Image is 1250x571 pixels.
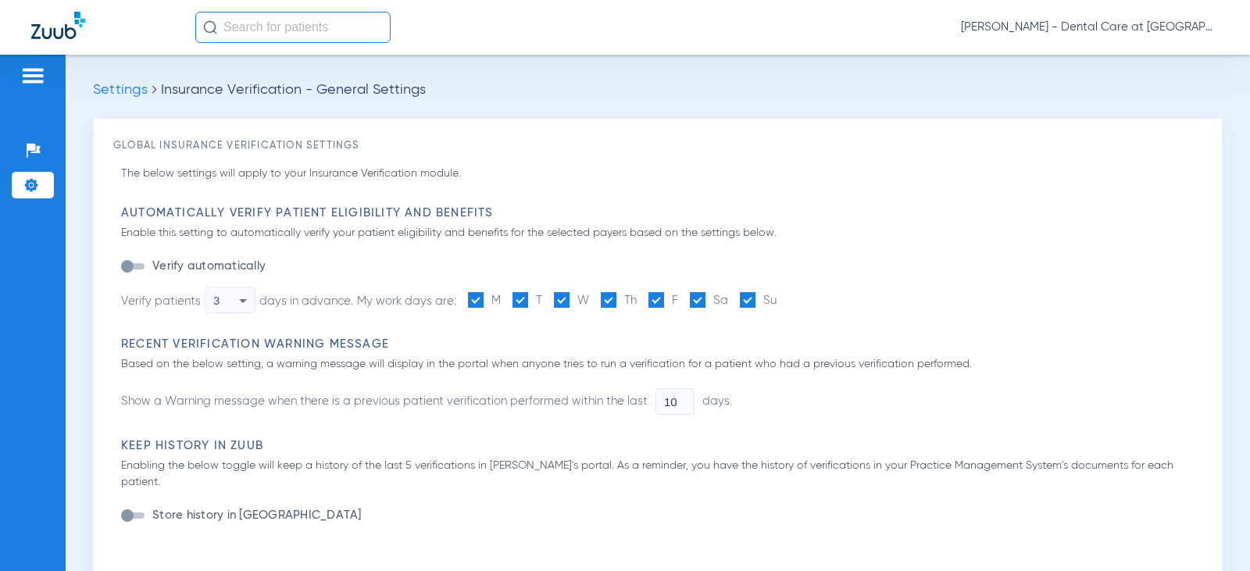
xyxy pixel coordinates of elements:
[20,66,45,85] img: hamburger-icon
[512,292,542,309] label: T
[690,292,728,309] label: Sa
[121,458,1202,491] p: Enabling the below toggle will keep a history of the last 5 verifications in [PERSON_NAME]'s port...
[121,388,732,415] li: Show a Warning message when there is a previous patient verification performed within the last days.
[121,337,1202,352] h3: Recent Verification Warning Message
[740,292,777,309] label: Su
[468,292,501,309] label: M
[161,83,426,97] span: Insurance Verification - General Settings
[149,259,266,274] label: Verify automatically
[121,166,1202,182] p: The below settings will apply to your Insurance Verification module.
[93,83,148,97] span: Settings
[601,292,637,309] label: Th
[121,225,1202,241] p: Enable this setting to automatically verify your patient eligibility and benefits for the selecte...
[195,12,391,43] input: Search for patients
[121,205,1202,221] h3: Automatically Verify Patient Eligibility and Benefits
[648,292,678,309] label: F
[121,438,1202,454] h3: Keep History in Zuub
[203,20,217,34] img: Search Icon
[554,292,589,309] label: W
[149,508,362,523] label: Store history in [GEOGRAPHIC_DATA]
[213,294,220,307] span: 3
[113,138,1202,154] h3: Global Insurance Verification Settings
[357,295,456,307] span: My work days are:
[961,20,1219,35] span: [PERSON_NAME] - Dental Care at [GEOGRAPHIC_DATA]
[121,287,353,313] div: Verify patients days in advance.
[121,356,1202,373] p: Based on the below setting, a warning message will display in the portal when anyone tries to run...
[31,12,85,39] img: Zuub Logo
